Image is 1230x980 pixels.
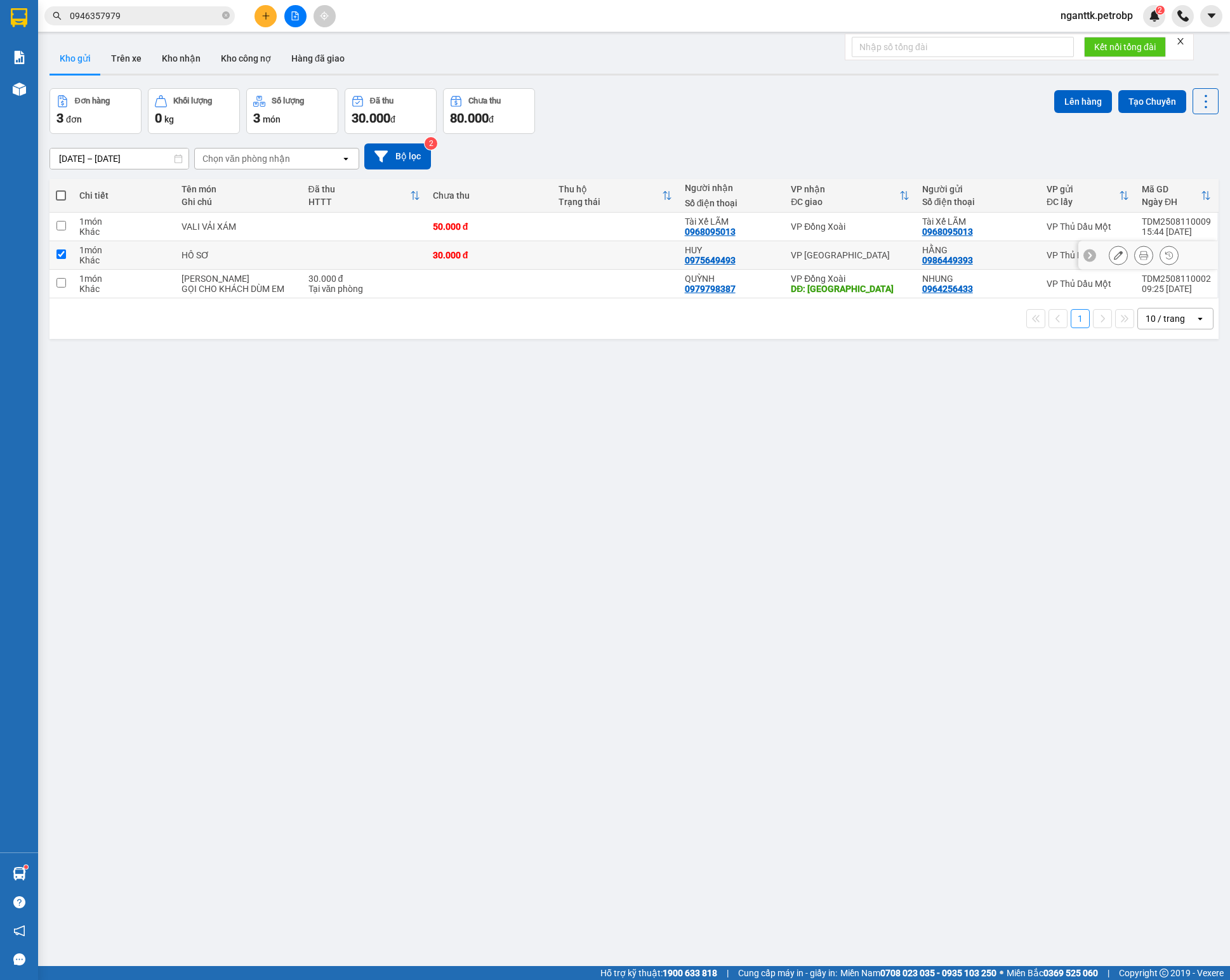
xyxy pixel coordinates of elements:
div: Đã thu [308,184,410,194]
div: ĐC giao [791,197,899,207]
div: VALI VẢI XÁM [182,222,296,232]
img: warehouse-icon [13,867,26,880]
div: GỌI CHO KHÁCH DÙM EM [182,284,296,294]
div: 50.000 [97,82,187,100]
div: 09:25 [DATE] [1142,284,1211,294]
div: Tài Xế LÃM [685,216,779,227]
span: Nhận: [99,12,129,25]
div: ĐC lấy [1047,197,1119,207]
div: Khác [79,255,169,265]
span: search [53,11,62,20]
div: Trạng thái [559,197,661,207]
strong: 0708 023 035 - 0935 103 250 [880,968,996,978]
svg: open [341,154,351,164]
img: phone-icon [1177,10,1189,22]
div: Khác [79,284,169,294]
div: Chi tiết [79,190,169,201]
div: 0964256433 [922,284,973,294]
div: HUY [685,245,779,255]
span: plus [261,11,270,20]
div: Bánh Tráng [182,274,296,284]
img: solution-icon [13,51,26,64]
button: Bộ lọc [364,143,431,169]
div: Người gửi [922,184,1034,194]
button: Kho nhận [152,43,211,74]
span: message [13,953,25,965]
button: Kho công nợ [211,43,281,74]
span: | [727,966,729,980]
div: Tài Xế LÃM [99,41,185,56]
div: Đơn hàng [75,96,110,105]
input: Nhập số tổng đài [852,37,1074,57]
div: Khối lượng [173,96,212,105]
span: close-circle [222,11,230,19]
span: aim [320,11,329,20]
img: logo-vxr [11,8,27,27]
th: Toggle SortBy [784,179,915,213]
div: Thu hộ [559,184,661,194]
span: close [1176,37,1185,46]
button: Trên xe [101,43,152,74]
span: copyright [1160,969,1168,977]
strong: 0369 525 060 [1043,968,1098,978]
strong: 1900 633 818 [663,968,717,978]
div: 0968095013 [685,227,736,237]
div: 0975649493 [685,255,736,265]
div: Số lượng [272,96,304,105]
div: Sửa đơn hàng [1109,246,1128,265]
th: Toggle SortBy [552,179,678,213]
th: Toggle SortBy [1040,179,1135,213]
span: Kết nối tổng đài [1094,40,1156,54]
div: Đã thu [370,96,393,105]
input: Tìm tên, số ĐT hoặc mã đơn [70,9,220,23]
span: CC : [97,85,115,98]
span: 0 [155,110,162,126]
div: NHUNG [922,274,1034,284]
span: Cung cấp máy in - giấy in: [738,966,837,980]
div: 50.000 đ [433,222,546,232]
th: Toggle SortBy [1135,179,1217,213]
img: icon-new-feature [1149,10,1160,22]
div: VP nhận [791,184,899,194]
div: TDM2508110002 [1142,274,1211,284]
button: Kết nối tổng đài [1084,37,1166,57]
span: | [1108,966,1109,980]
span: 80.000 [450,110,489,126]
div: Ghi chú [182,197,296,207]
button: Hàng đã giao [281,43,355,74]
div: Mã GD [1142,184,1201,194]
button: aim [314,5,336,27]
div: TDM2508110009 [1142,216,1211,227]
button: Lên hàng [1054,90,1112,113]
div: VP Đắk Nhau [99,11,185,41]
div: Số điện thoại [685,198,779,208]
div: Tên món [182,184,296,194]
div: 0979798387 [685,284,736,294]
span: Gửi: [11,12,30,25]
div: Số điện thoại [922,197,1034,207]
span: Hỗ trợ kỹ thuật: [600,966,717,980]
div: 1 món [79,274,169,284]
svg: open [1195,314,1205,324]
span: notification [13,925,25,937]
button: Đơn hàng3đơn [50,88,142,134]
span: kg [164,114,174,124]
img: warehouse-icon [13,83,26,96]
div: 10 / trang [1146,312,1185,325]
div: 0986449393 [922,255,973,265]
button: Chưa thu80.000đ [443,88,535,134]
div: VP gửi [1047,184,1119,194]
div: VP Đồng Xoài [791,274,909,284]
button: file-add [284,5,307,27]
div: VP [GEOGRAPHIC_DATA] [791,250,909,260]
button: Tạo Chuyến [1118,90,1186,113]
button: Khối lượng0kg [148,88,240,134]
span: ⚪️ [1000,970,1003,976]
input: Select a date range. [50,149,188,169]
th: Toggle SortBy [302,179,427,213]
div: 15:44 [DATE] [1142,227,1211,237]
div: Người nhận [685,183,779,193]
span: 3 [253,110,260,126]
div: Khác [79,227,169,237]
div: Tài Xế LÃM [11,41,90,56]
